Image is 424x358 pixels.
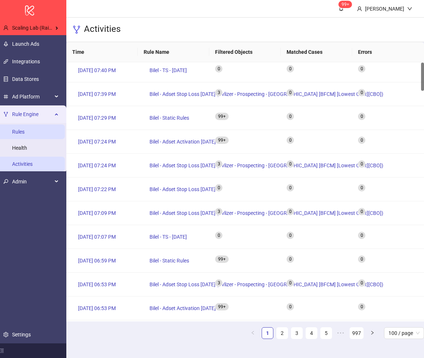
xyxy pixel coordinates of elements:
sup: 0 [215,65,222,72]
a: Rules [12,129,25,135]
span: [DATE] 07:40 PM [78,66,116,74]
a: [DATE] 07:09 PM [72,207,122,219]
span: number [3,94,8,99]
span: bell [339,6,344,11]
span: Bilel - Adset Activation [DATE] [150,304,216,312]
sup: 0 [287,208,294,215]
a: Bilel - Adset Stop Loss [DATE] (Uvlizer - Prospecting - [GEOGRAPHIC_DATA] [BFCM] [Lowest Cost][CBO]) [144,207,389,219]
sup: 0 [287,303,294,310]
sup: 0 [358,89,365,96]
sup: 0 [358,184,365,191]
sup: 0 [287,279,294,287]
span: [DATE] 07:07 PM [78,233,116,241]
span: 100 / page [388,328,420,339]
a: Bilel - Static Rules [144,112,195,124]
sup: 3 [215,160,222,168]
sup: 3 [215,279,222,287]
a: Launch Ads [12,41,39,47]
a: 997 [350,328,363,339]
li: 5 [320,327,332,339]
a: Bilel - Adset Stop Loss [DATE] (Uvlizer - Prospecting - [GEOGRAPHIC_DATA] [BFCM] [Lowest Cost][CBO]) [144,279,389,290]
li: Next Page [366,327,378,339]
sup: 0 [358,232,365,239]
span: [DATE] 07:29 PM [78,114,116,122]
a: 3 [291,328,302,339]
th: Matched Cases [281,42,352,62]
a: Bilel - Static Rules [144,255,195,266]
a: 4 [306,328,317,339]
a: [DATE] 07:40 PM [72,64,122,76]
a: Bilel - Adset Stop Loss [DATE] (Uvlizer - Prospecting - [GEOGRAPHIC_DATA] [BFCM] [Lowest Cost][CBO]) [144,160,389,171]
span: [DATE] 07:09 PM [78,209,116,217]
a: [DATE] 07:39 PM [72,88,122,100]
a: [DATE] 07:22 PM [72,183,122,195]
a: Data Stores [12,76,39,82]
span: 3 [218,90,220,95]
span: [DATE] 07:24 PM [78,138,116,146]
li: 2 [276,327,288,339]
a: Health [12,145,27,151]
a: 5 [321,328,332,339]
sup: 0 [358,113,365,120]
span: fork [72,25,81,34]
span: Bilel - TS - [DATE] [150,66,187,74]
li: Previous Page [247,327,259,339]
span: left [251,331,255,335]
a: [DATE] 07:29 PM [72,112,122,124]
li: 997 [350,327,364,339]
span: 3 [218,161,220,167]
sup: 0 [358,137,365,144]
sup: 0 [358,303,365,310]
span: [DATE] 06:53 PM [78,280,116,288]
sup: 1813 [215,256,229,263]
th: Rule Name [138,42,209,62]
span: ••• [335,327,347,339]
a: Bilel - Adset Activation [DATE] [144,302,222,314]
span: fork [3,112,8,117]
sup: 0 [358,256,365,263]
a: [DATE] 06:53 PM [72,279,122,290]
sup: 1813 [215,113,229,120]
th: Time [66,42,138,62]
span: [DATE] 06:59 PM [78,257,116,265]
sup: 0 [287,232,294,239]
sup: 265 [339,1,352,8]
sup: 0 [358,160,365,168]
sup: 0 [358,65,365,72]
span: Bilel - Adset Activation [DATE] [150,138,216,146]
a: Integrations [12,59,40,64]
span: Bilel - Static Rules [150,114,189,122]
li: Next 5 Pages [335,327,347,339]
button: left [247,327,259,339]
span: user [3,25,8,30]
a: [DATE] 07:07 PM [72,231,122,243]
li: 4 [306,327,317,339]
a: Bilel - TS - [DATE] [144,64,193,76]
a: [DATE] 06:59 PM [72,255,122,266]
li: 3 [291,327,303,339]
a: Bilel - Adset Stop Loss [DATE] [144,183,221,195]
span: Ad Platform [12,89,52,104]
span: Bilel - Adset Stop Loss [DATE] (Uvlizer - Prospecting - [GEOGRAPHIC_DATA] [BFCM] [Lowest Cost][CBO]) [150,209,383,217]
span: Bilel - Adset Stop Loss [DATE] (Uvlizer - Prospecting - [GEOGRAPHIC_DATA] [BFCM] [Lowest Cost][CBO]) [150,280,383,288]
a: [DATE] 07:24 PM [72,160,122,171]
span: down [407,6,412,11]
span: Scaling Lab (Rais International) [12,25,84,31]
span: user [357,6,362,11]
sup: 0 [287,65,294,72]
a: Bilel - Adset Activation [DATE] [144,136,222,148]
th: Filtered Objects [209,42,281,62]
sup: 3 [215,208,222,215]
a: Bilel - Adset Stop Loss [DATE] (Uvlizer - Prospecting - [GEOGRAPHIC_DATA] [BFCM] [Lowest Cost][CBO]) [144,88,389,100]
span: 3 [218,280,220,286]
span: Rule Engine [12,107,52,122]
a: Settings [12,332,31,338]
sup: 0 [287,184,294,191]
sup: 3 [215,89,222,96]
span: [DATE] 06:53 PM [78,304,116,312]
span: 3 [218,209,220,214]
sup: 0 [215,232,222,239]
th: Errors [352,42,424,62]
span: Bilel - TS - [DATE] [150,233,187,241]
span: [DATE] 07:39 PM [78,90,116,98]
